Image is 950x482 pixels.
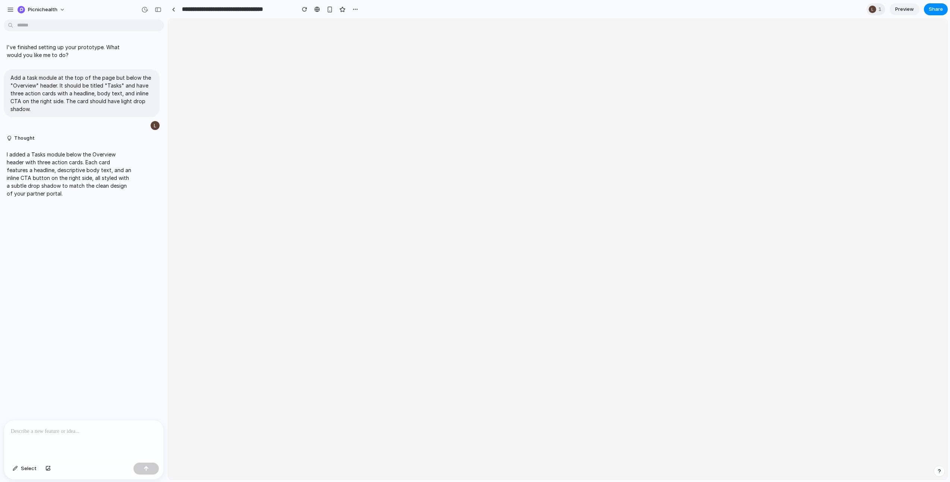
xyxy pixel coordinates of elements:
a: Preview [890,3,919,15]
p: I've finished setting up your prototype. What would you like me to do? [7,43,131,59]
div: 1 [866,3,885,15]
p: I added a Tasks module below the Overview header with three action cards. Each card features a he... [7,150,131,197]
span: Select [21,465,37,472]
span: Share [929,6,943,13]
p: Add a task module at the top of the page but below the "Overview" header. It should be titled "Ta... [10,74,153,113]
span: picnichealth [28,6,57,13]
span: Preview [895,6,914,13]
button: picnichealth [15,4,69,16]
span: 1 [878,6,884,13]
button: Select [9,463,40,475]
button: Share [924,3,948,15]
